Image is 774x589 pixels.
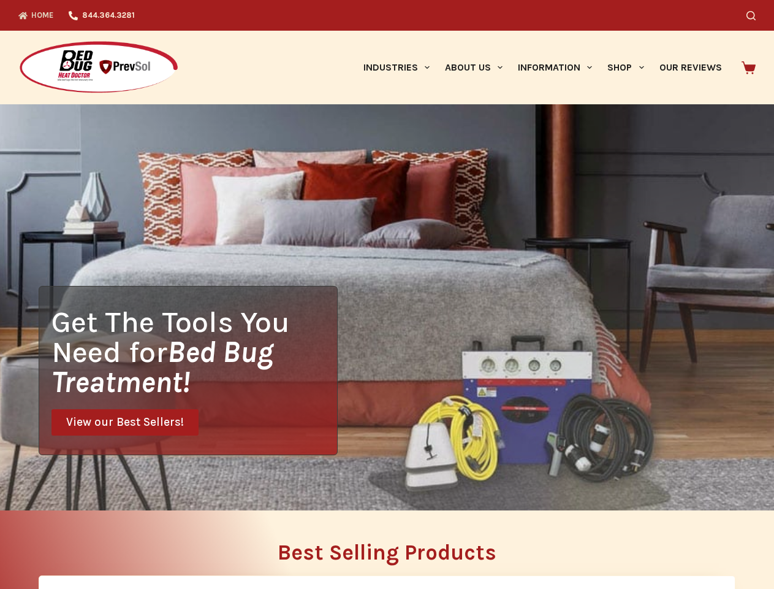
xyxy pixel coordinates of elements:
h1: Get The Tools You Need for [51,307,337,397]
img: Prevsol/Bed Bug Heat Doctor [18,40,179,95]
span: View our Best Sellers! [66,417,184,428]
a: View our Best Sellers! [51,409,199,436]
button: Search [746,11,756,20]
a: Industries [355,31,437,104]
nav: Primary [355,31,729,104]
a: About Us [437,31,510,104]
h2: Best Selling Products [39,542,735,563]
a: Our Reviews [651,31,729,104]
a: Information [510,31,600,104]
a: Shop [600,31,651,104]
i: Bed Bug Treatment! [51,334,273,399]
